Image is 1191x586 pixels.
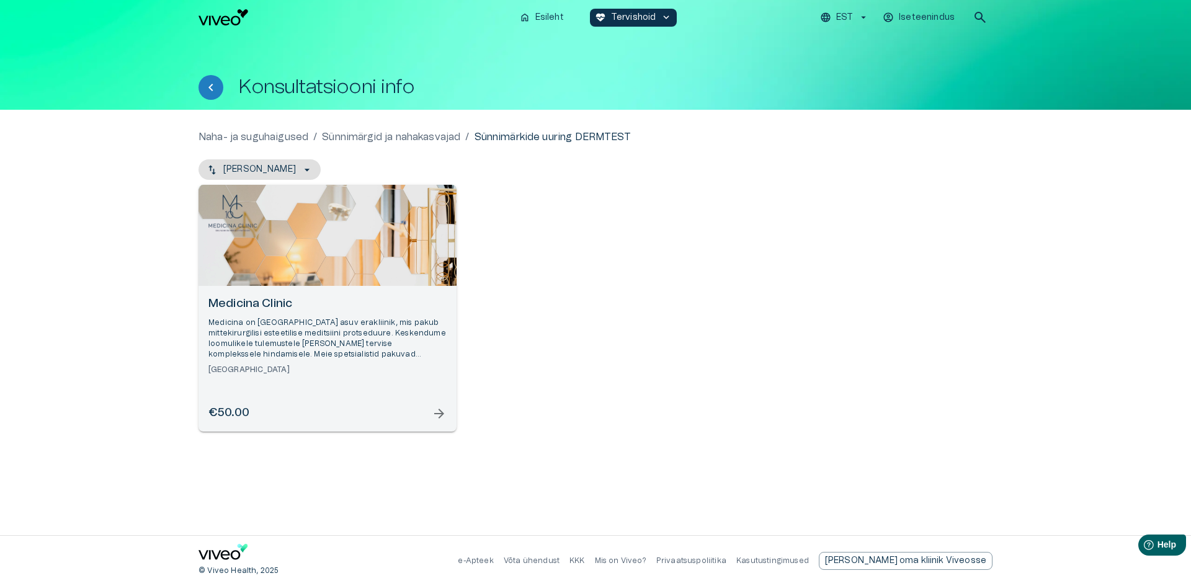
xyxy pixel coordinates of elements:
[208,194,257,232] img: Medicina Clinic logo
[595,12,606,23] span: ecg_heart
[881,9,958,27] button: Iseteenindus
[208,405,249,422] h6: €50.00
[198,544,248,564] a: Navigate to home page
[590,9,677,27] button: ecg_heartTervishoidkeyboard_arrow_down
[198,130,308,144] a: Naha- ja suguhaigused
[322,130,460,144] a: Sünnimärgid ja nahakasvajad
[818,9,871,27] button: EST
[208,317,447,360] p: Medicina on [GEOGRAPHIC_DATA] asuv erakliinik, mis pakub mittekirurgilisi esteetilise meditsiini ...
[1094,530,1191,564] iframe: Help widget launcher
[208,296,447,313] h6: Medicina Clinic
[825,554,986,567] p: [PERSON_NAME] oma kliinik Viveosse
[198,9,248,25] img: Viveo logo
[519,12,530,23] span: home
[465,130,469,144] p: /
[458,557,493,564] a: e-Apteek
[968,5,993,30] button: open search modal
[198,185,457,432] a: Open selected supplier available booking dates
[432,406,447,421] span: arrow_forward
[819,552,993,570] a: Send email to partnership request to viveo
[198,9,509,25] a: Navigate to homepage
[313,130,317,144] p: /
[198,159,321,180] button: [PERSON_NAME]
[238,76,414,98] h1: Konsultatsiooni info
[208,365,447,375] h6: [GEOGRAPHIC_DATA]
[223,163,296,176] p: [PERSON_NAME]
[504,556,560,566] p: Võta ühendust
[198,75,223,100] button: Tagasi
[535,11,564,24] p: Esileht
[836,11,853,24] p: EST
[514,9,570,27] button: homeEsileht
[611,11,656,24] p: Tervishoid
[819,552,993,570] div: [PERSON_NAME] oma kliinik Viveosse
[973,10,988,25] span: search
[595,556,646,566] p: Mis on Viveo?
[656,557,726,564] a: Privaatsuspoliitika
[899,11,955,24] p: Iseteenindus
[198,566,279,576] p: © Viveo Health, 2025
[475,130,631,144] p: Sünnimärkide uuring DERMTEST
[736,557,809,564] a: Kasutustingimused
[661,12,672,23] span: keyboard_arrow_down
[569,557,585,564] a: KKK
